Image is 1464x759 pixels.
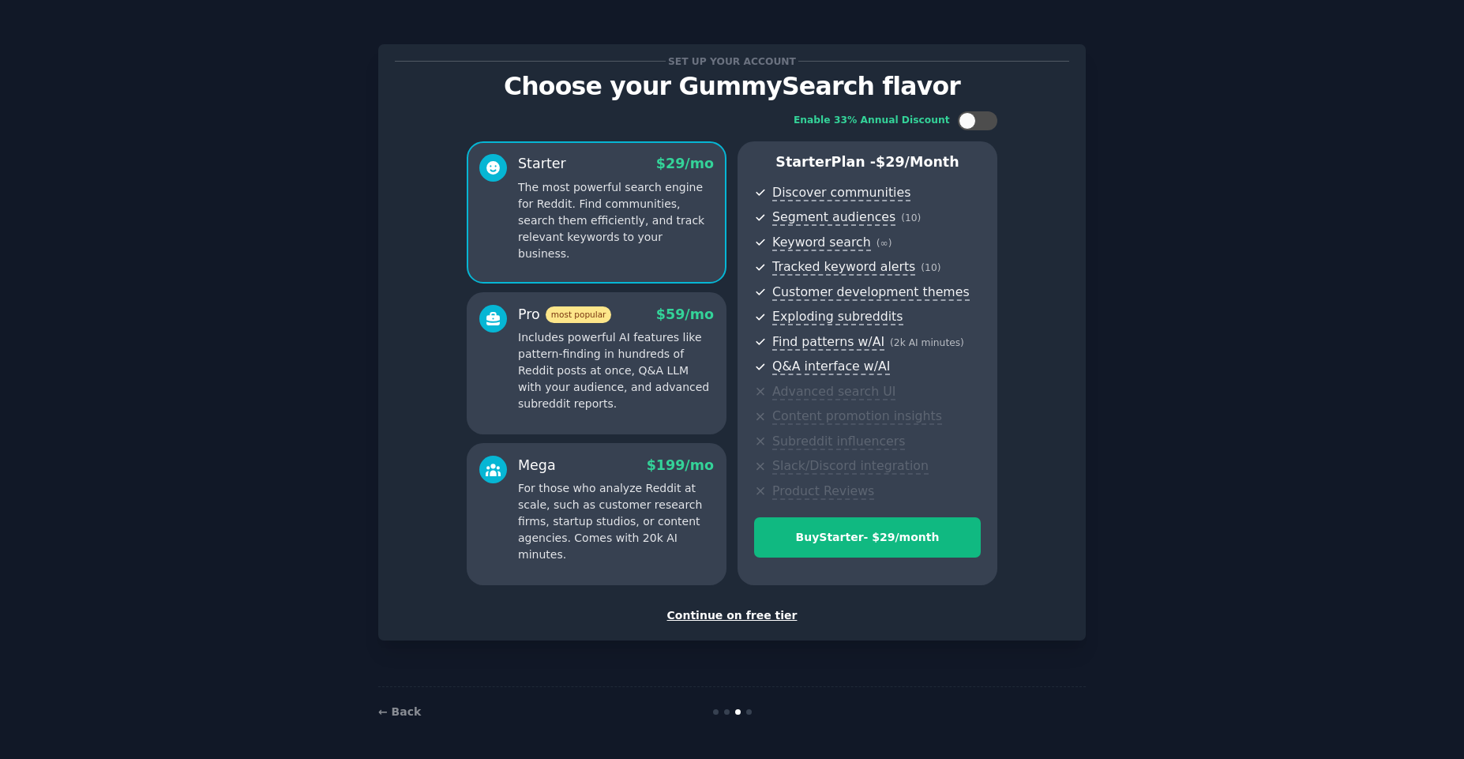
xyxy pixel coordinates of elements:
p: Starter Plan - [754,152,981,172]
span: most popular [546,306,612,323]
span: Set up your account [666,53,799,70]
span: Keyword search [772,235,871,251]
span: Discover communities [772,185,910,201]
span: ( ∞ ) [877,238,892,249]
span: Segment audiences [772,209,895,226]
div: Buy Starter - $ 29 /month [755,529,980,546]
div: Pro [518,305,611,325]
div: Starter [518,154,566,174]
span: ( 10 ) [921,262,940,273]
span: Advanced search UI [772,384,895,400]
a: ← Back [378,705,421,718]
span: Slack/Discord integration [772,458,929,475]
span: $ 29 /mo [656,156,714,171]
div: Continue on free tier [395,607,1069,624]
span: $ 29 /month [876,154,959,170]
span: Tracked keyword alerts [772,259,915,276]
span: Product Reviews [772,483,874,500]
p: Choose your GummySearch flavor [395,73,1069,100]
p: Includes powerful AI features like pattern-finding in hundreds of Reddit posts at once, Q&A LLM w... [518,329,714,412]
span: ( 2k AI minutes ) [890,337,964,348]
span: $ 59 /mo [656,306,714,322]
div: Enable 33% Annual Discount [794,114,950,128]
p: For those who analyze Reddit at scale, such as customer research firms, startup studios, or conte... [518,480,714,563]
div: Mega [518,456,556,475]
p: The most powerful search engine for Reddit. Find communities, search them efficiently, and track ... [518,179,714,262]
span: Content promotion insights [772,408,942,425]
span: Customer development themes [772,284,970,301]
span: Exploding subreddits [772,309,903,325]
span: Subreddit influencers [772,434,905,450]
span: $ 199 /mo [647,457,714,473]
button: BuyStarter- $29/month [754,517,981,558]
span: Q&A interface w/AI [772,359,890,375]
span: ( 10 ) [901,212,921,224]
span: Find patterns w/AI [772,334,884,351]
